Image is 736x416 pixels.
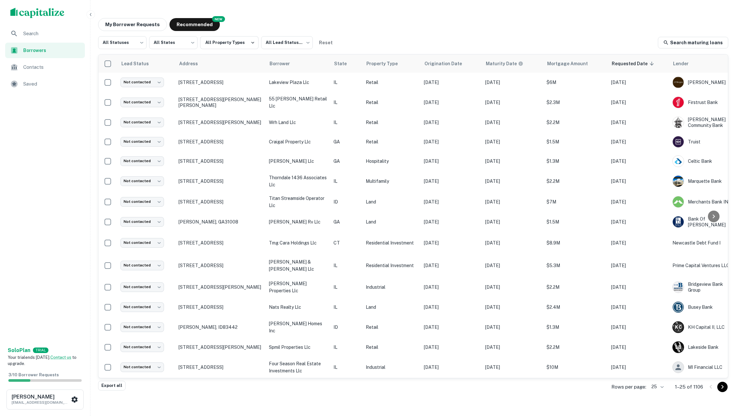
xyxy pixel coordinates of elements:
div: Not contacted [120,137,164,146]
p: [STREET_ADDRESS] [179,178,262,184]
p: nats realty llc [269,304,327,311]
p: [DATE] [424,138,479,145]
p: IL [333,178,359,185]
button: All Property Types [200,36,259,49]
div: KH Capital II, LLC [672,321,736,333]
th: State [330,55,363,73]
p: [DATE] [611,364,666,371]
p: $7M [547,198,605,205]
p: [DATE] [485,119,540,126]
p: Retail [366,344,417,351]
p: [DATE] [611,324,666,331]
div: Not contacted [120,261,164,270]
div: Truist [672,136,736,148]
p: [DATE] [424,324,479,331]
div: Not contacted [120,217,164,226]
p: [DATE] [611,138,666,145]
span: Borrower [270,60,298,68]
p: [DATE] [611,99,666,106]
div: 25 [649,382,665,391]
p: [STREET_ADDRESS][PERSON_NAME] [179,344,262,350]
p: Industrial [366,284,417,291]
span: Lender [673,60,697,68]
p: ID [333,324,359,331]
p: Land [366,218,417,225]
p: 1–25 of 1106 [675,383,703,391]
p: IL [333,119,359,126]
p: [DATE] [485,79,540,86]
a: Saved [5,76,85,92]
p: IL [333,79,359,86]
p: [DATE] [424,198,479,205]
p: [DATE] [424,239,479,246]
p: $2.2M [547,344,605,351]
p: [STREET_ADDRESS] [179,240,262,246]
p: $2.4M [547,304,605,311]
p: [STREET_ADDRESS] [179,139,262,145]
span: Requested Date [612,60,656,68]
span: 3 / 10 Borrower Requests [8,372,59,377]
p: titan streamside operator llc [269,195,327,209]
button: Recommended [169,18,220,31]
span: Saved [23,80,81,88]
a: Search maturing loans [658,37,728,48]
span: Your trial ends [DATE]. to upgrade. [8,355,77,366]
th: Borrower [266,55,330,73]
img: capitalize-logo.png [10,8,65,18]
p: Prime Capital Ventures LLC [672,262,736,269]
div: Bridgeview Bank Group [672,281,736,293]
p: [DATE] [611,344,666,351]
p: [DATE] [485,178,540,185]
div: Chat Widget [704,364,736,395]
p: four season real estate investments llc [269,360,327,374]
div: Not contacted [120,302,164,312]
p: $2.2M [547,119,605,126]
p: Retail [366,119,417,126]
p: Hospitality [366,158,417,165]
p: [DATE] [424,344,479,351]
p: $1.5M [547,218,605,225]
p: thorndale 1436 associates llc [269,174,327,188]
img: picture [673,216,684,227]
th: Maturity dates displayed may be estimated. Please contact the lender for the most accurate maturi... [482,55,543,73]
p: $10M [547,364,605,371]
h6: Maturity Date [486,60,517,67]
p: [DATE] [424,304,479,311]
p: [DATE] [424,79,479,86]
div: Maturity dates displayed may be estimated. Please contact the lender for the most accurate maturi... [486,60,523,67]
p: Industrial [366,364,417,371]
p: GA [333,138,359,145]
p: [DATE] [611,119,666,126]
span: Contacts [23,63,81,71]
p: [DATE] [611,262,666,269]
a: Search [5,26,85,41]
div: Not contacted [120,197,164,206]
p: $6M [547,79,605,86]
div: Not contacted [120,342,164,352]
a: Contact us [50,355,71,360]
p: [PERSON_NAME], GA31008 [179,219,262,225]
div: Bank Of [PERSON_NAME] [672,216,736,228]
button: [PERSON_NAME][EMAIL_ADDRESS][DOMAIN_NAME] [6,390,84,410]
p: Rows per page: [611,383,646,391]
p: [DATE] [424,158,479,165]
p: [DATE] [611,178,666,185]
p: [STREET_ADDRESS] [179,158,262,164]
p: [DATE] [485,99,540,106]
p: [DATE] [485,324,540,331]
h6: [PERSON_NAME] [12,394,70,400]
th: Address [175,55,266,73]
img: picture [673,176,684,187]
p: [STREET_ADDRESS] [179,364,262,370]
p: $2.3M [547,99,605,106]
span: Mortgage Amount [547,60,596,68]
div: Lakeside Bank [672,341,736,353]
div: Not contacted [120,282,164,292]
span: State [334,60,355,68]
p: [DATE] [611,79,666,86]
p: $1.5M [547,138,605,145]
div: All Statuses [98,34,147,51]
p: K C [675,324,681,331]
